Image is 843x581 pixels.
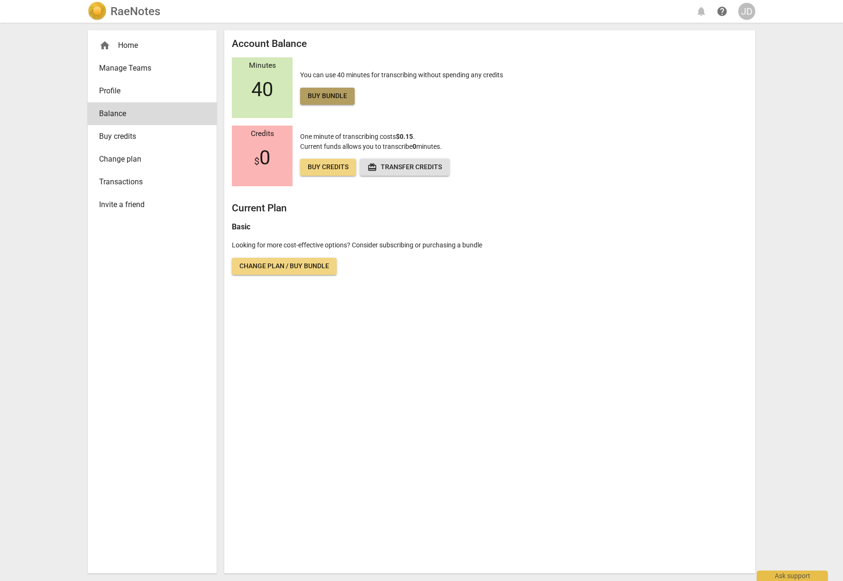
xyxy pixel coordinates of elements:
button: JD [738,3,755,20]
div: Ask support [757,571,828,581]
a: Transactions [88,171,217,193]
span: Transactions [99,176,198,188]
a: Change plan [88,148,217,171]
h2: RaeNotes [110,5,160,18]
div: Credits [232,130,293,138]
a: Buy credits [300,159,356,176]
img: Logo [88,2,107,21]
div: Home [88,34,217,57]
b: 0 [412,143,416,150]
span: 0 [254,146,270,169]
span: Buy bundle [308,91,347,101]
span: 40 [251,78,273,101]
a: Manage Teams [88,57,217,80]
span: Transfer credits [367,163,442,172]
span: Buy credits [99,131,198,142]
span: One minute of transcribing costs . [300,133,415,140]
a: Help [714,3,731,20]
span: Manage Teams [99,63,198,74]
a: Buy credits [88,125,217,148]
span: Change plan [99,154,198,165]
a: LogoRaeNotes [88,2,160,21]
b: Basic [232,222,250,231]
p: Looking for more cost-effective options? Consider subscribing or purchasing a bundle [232,240,748,250]
div: Home [99,40,198,51]
a: Profile [88,80,217,102]
h2: Current Plan [232,202,748,214]
span: Buy credits [308,163,348,172]
span: help [716,6,728,17]
span: Current funds allows you to transcribe minutes. [300,143,442,150]
a: Change plan / Buy bundle [232,258,337,275]
a: Balance [88,102,217,125]
b: $0.15 [396,133,413,140]
span: Change plan / Buy bundle [239,262,329,271]
div: Minutes [232,62,293,70]
button: Transfer credits [360,159,449,176]
a: Buy bundle [300,88,355,105]
span: $ [254,155,259,167]
a: Invite a friend [88,193,217,216]
p: You can use 40 minutes for transcribing without spending any credits [300,70,503,105]
h2: Account Balance [232,38,748,50]
span: Profile [99,85,198,97]
span: Invite a friend [99,199,198,210]
span: redeem [367,163,377,172]
span: home [99,40,110,51]
span: Balance [99,108,198,119]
